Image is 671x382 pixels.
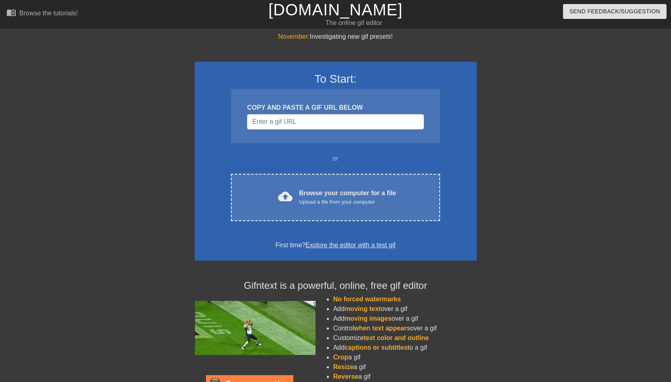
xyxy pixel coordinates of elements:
span: Reverse [333,373,358,380]
li: Add over a gif [333,314,477,324]
div: First time? [205,240,466,250]
span: captions or subtitles [345,344,407,351]
div: Investigating new gif presets! [195,32,477,42]
li: a gif [333,372,477,382]
div: The online gif editor [228,18,480,28]
span: cloud_upload [278,189,293,204]
img: football_small.gif [195,301,316,355]
li: Add over a gif [333,304,477,314]
a: Explore the editor with a test gif [305,242,395,248]
button: Send Feedback/Suggestion [563,4,667,19]
span: moving images [345,315,391,322]
h3: To Start: [205,72,466,86]
span: Resize [333,363,354,370]
h4: Gifntext is a powerful, online, free gif editor [195,280,477,292]
div: Browse your computer for a file [299,188,396,206]
li: Customize [333,333,477,343]
a: Browse the tutorials! [6,8,78,20]
div: Browse the tutorials! [19,10,78,17]
span: Send Feedback/Suggestion [569,6,660,17]
li: Add to a gif [333,343,477,353]
a: [DOMAIN_NAME] [268,1,403,19]
span: Crop [333,354,348,361]
input: Username [247,114,424,129]
span: when text appears [354,325,410,332]
li: a gif [333,353,477,362]
li: a gif [333,362,477,372]
div: COPY AND PASTE A GIF URL BELOW [247,103,424,113]
span: November: [278,33,310,40]
div: Upload a file from your computer [299,198,396,206]
span: menu_book [6,8,16,17]
span: moving text [345,305,381,312]
span: text color and outline [364,334,429,341]
li: Control over a gif [333,324,477,333]
span: No forced watermarks [333,296,401,303]
div: or [216,154,456,163]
